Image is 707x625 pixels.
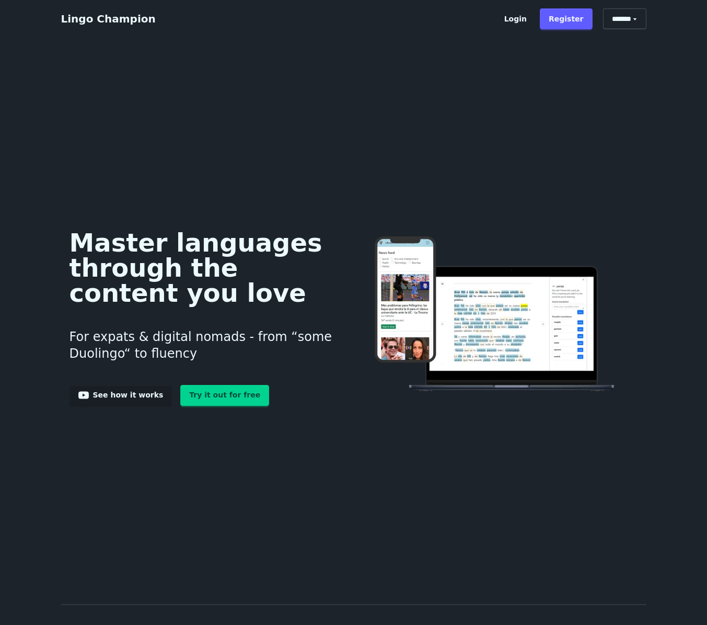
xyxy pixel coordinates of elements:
a: Register [540,8,593,29]
h1: Master languages through the content you love [69,230,338,305]
a: Login [495,8,536,29]
a: See how it works [69,385,172,406]
a: Lingo Champion [61,13,156,25]
a: Try it out for free [180,385,269,406]
h3: For expats & digital nomads - from “some Duolingo“ to fluency [69,316,338,374]
img: Learn languages online [354,236,638,393]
